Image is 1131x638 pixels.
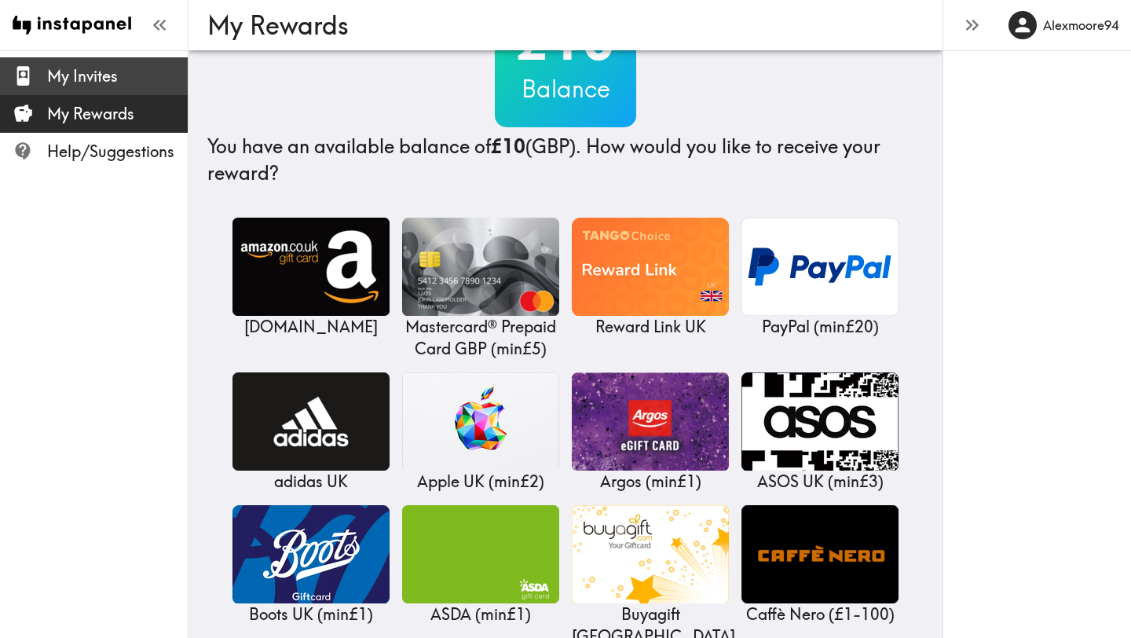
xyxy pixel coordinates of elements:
h4: You have an available balance of (GBP) . How would you like to receive your reward? [207,134,924,186]
h6: Alexmoore94 [1043,16,1118,34]
img: Reward Link UK [572,218,729,316]
img: Boots UK [232,505,390,603]
a: Mastercard® Prepaid Card GBPMastercard® Prepaid Card GBP (min£5) [402,218,559,360]
p: [DOMAIN_NAME] [232,316,390,338]
a: Apple UKApple UK (min£2) [402,372,559,493]
a: ASDAASDA (min£1) [402,505,559,625]
p: adidas UK [232,471,390,493]
p: ASDA ( min £1 ) [402,603,559,625]
img: Mastercard® Prepaid Card GBP [402,218,559,316]
p: Apple UK ( min £2 ) [402,471,559,493]
b: £10 [491,134,525,158]
img: ASDA [402,505,559,603]
p: Argos ( min £1 ) [572,471,729,493]
img: adidas UK [232,372,390,471]
p: ASOS UK ( min £3 ) [741,471,899,493]
a: ASOS UKASOS UK (min£3) [741,372,899,493]
a: Amazon.co.uk[DOMAIN_NAME] [232,218,390,338]
p: Caffè Nero ( £1 - 100 ) [741,603,899,625]
img: Argos [572,372,729,471]
h3: Balance [495,72,636,105]
img: Apple UK [402,372,559,471]
a: Reward Link UKReward Link UK [572,218,729,338]
a: adidas UKadidas UK [232,372,390,493]
p: Reward Link UK [572,316,729,338]
p: PayPal ( min £20 ) [741,316,899,338]
a: Caffè NeroCaffè Nero (£1-100) [741,505,899,625]
img: Caffè Nero [741,505,899,603]
img: Amazon.co.uk [232,218,390,316]
p: Mastercard® Prepaid Card GBP ( min £5 ) [402,316,559,360]
span: My Invites [47,65,188,87]
img: ASOS UK [741,372,899,471]
span: My Rewards [47,103,188,125]
h3: My Rewards [207,10,911,40]
a: PayPalPayPal (min£20) [741,218,899,338]
a: ArgosArgos (min£1) [572,372,729,493]
p: Boots UK ( min £1 ) [232,603,390,625]
img: PayPal [741,218,899,316]
img: Buyagift UK [572,505,729,603]
span: Help/Suggestions [47,141,188,163]
a: Boots UKBoots UK (min£1) [232,505,390,625]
